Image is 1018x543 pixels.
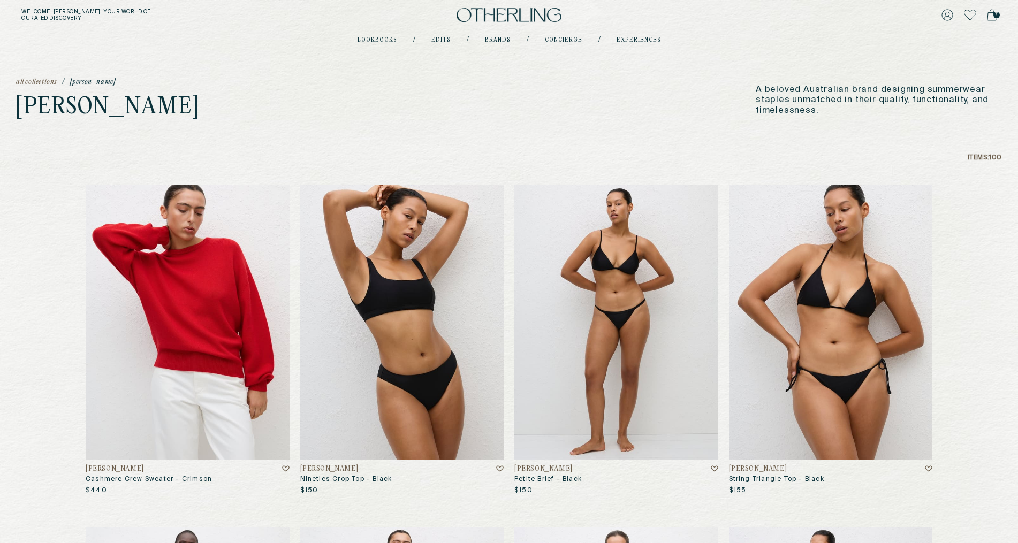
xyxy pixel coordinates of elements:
img: String Triangle Top - Black [729,185,933,460]
img: Nineties Crop Top - Black [300,185,504,460]
span: [PERSON_NAME] [70,79,116,86]
p: $155 [729,486,747,495]
h4: [PERSON_NAME] [86,465,144,473]
a: Nineties Crop Top - Black[PERSON_NAME]Nineties Crop Top - Black$150 [300,185,504,495]
a: Brands [485,37,511,43]
p: $150 [300,486,318,495]
h1: [PERSON_NAME] [16,97,199,118]
a: concierge [545,37,582,43]
a: 7 [987,7,997,22]
a: Petite Brief - Black[PERSON_NAME]Petite Brief - Black$150 [514,185,718,495]
a: String Triangle Top - Black[PERSON_NAME]String Triangle Top - Black$155 [729,185,933,495]
a: /[PERSON_NAME] [62,79,116,86]
div: / [527,36,529,44]
div: / [598,36,601,44]
h4: [PERSON_NAME] [514,465,573,473]
img: Cashmere Crew Sweater - Crimson [86,185,290,460]
img: Petite Brief - Black [514,185,718,460]
h3: Cashmere Crew Sweater - Crimson [86,475,290,484]
img: logo [457,8,561,22]
h4: [PERSON_NAME] [300,465,359,473]
p: $440 [86,486,107,495]
h3: Nineties Crop Top - Black [300,475,504,484]
a: Edits [431,37,451,43]
span: / [62,79,65,86]
div: / [413,36,415,44]
a: Cashmere Crew Sweater - Crimson[PERSON_NAME]Cashmere Crew Sweater - Crimson$440 [86,185,290,495]
h3: String Triangle Top - Black [729,475,933,484]
a: lookbooks [358,37,397,43]
a: experiences [617,37,661,43]
h3: Petite Brief - Black [514,475,718,484]
a: all collections [16,79,57,86]
p: $150 [514,486,533,495]
p: A beloved Australian brand designing summerwear staples unmatched in their quality, functionality... [756,85,1002,116]
span: 7 [993,12,1000,18]
h4: [PERSON_NAME] [729,465,787,473]
div: / [467,36,469,44]
h5: Welcome, [PERSON_NAME] . Your world of curated discovery. [21,9,314,21]
p: Items: 100 [968,154,1002,162]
